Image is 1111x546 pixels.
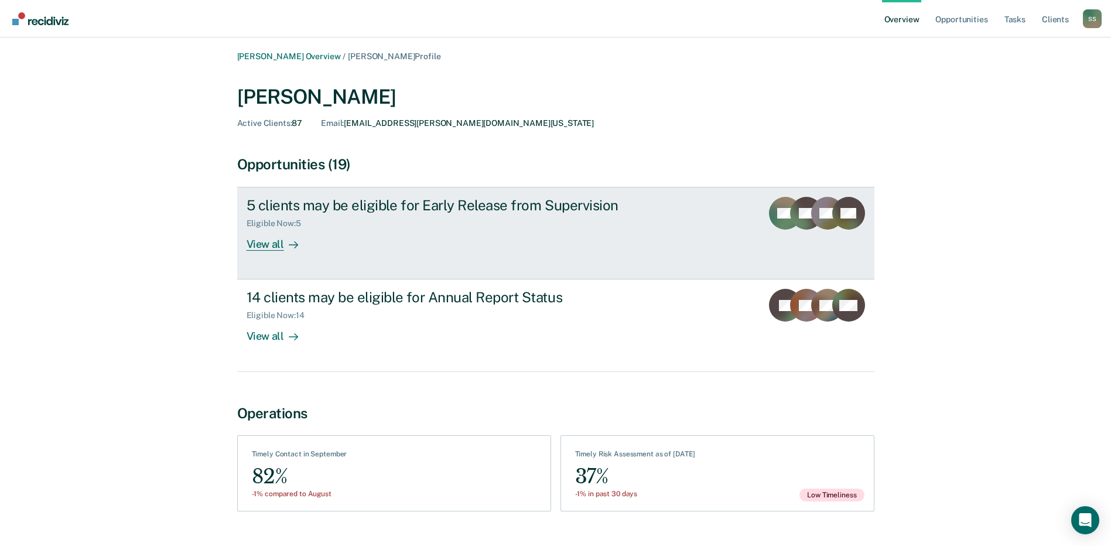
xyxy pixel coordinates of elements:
div: 14 clients may be eligible for Annual Report Status [247,289,658,306]
span: Low Timeliness [799,489,864,501]
div: Eligible Now : 14 [247,310,314,320]
img: Recidiviz [12,12,69,25]
div: [PERSON_NAME] [237,85,874,109]
div: [EMAIL_ADDRESS][PERSON_NAME][DOMAIN_NAME][US_STATE] [321,118,594,128]
div: View all [247,228,312,251]
div: 87 [237,118,303,128]
span: Active Clients : [237,118,292,128]
span: Email : [321,118,344,128]
a: 5 clients may be eligible for Early Release from SupervisionEligible Now:5View all [237,187,874,279]
span: [PERSON_NAME] Profile [348,52,440,61]
span: / [340,52,348,61]
div: Open Intercom Messenger [1071,506,1099,534]
div: View all [247,320,312,343]
div: 37% [575,463,696,490]
div: Opportunities (19) [237,156,874,173]
div: Eligible Now : 5 [247,219,310,228]
div: 82% [252,463,347,490]
div: 5 clients may be eligible for Early Release from Supervision [247,197,658,214]
button: Profile dropdown button [1083,9,1102,28]
div: -1% compared to August [252,490,347,498]
div: S S [1083,9,1102,28]
a: [PERSON_NAME] Overview [237,52,341,61]
div: Timely Risk Assessment as of [DATE] [575,450,696,463]
a: 14 clients may be eligible for Annual Report StatusEligible Now:14View all [237,279,874,371]
div: Operations [237,405,874,422]
div: -1% in past 30 days [575,490,696,498]
div: Timely Contact in September [252,450,347,463]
